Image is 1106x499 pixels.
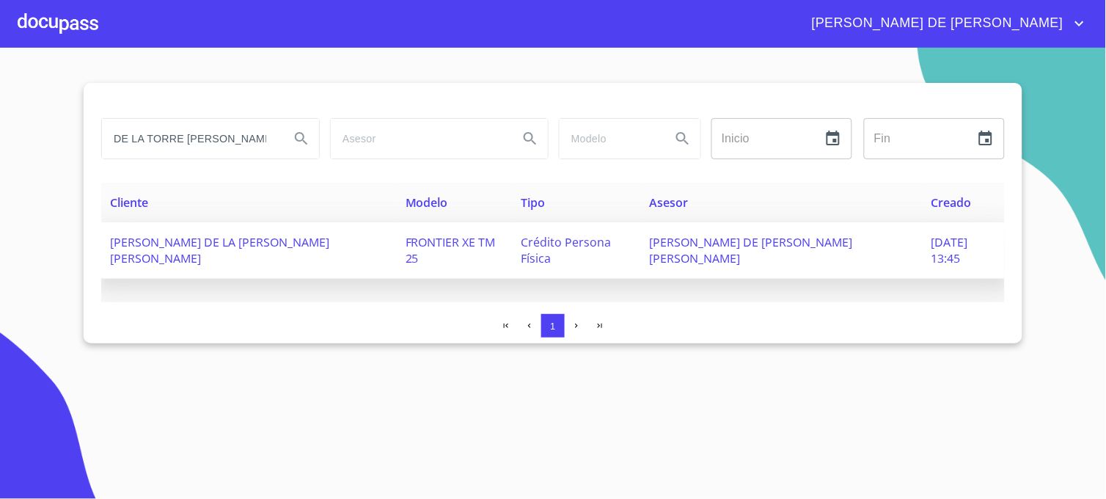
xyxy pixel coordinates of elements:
button: Search [284,121,319,156]
span: [PERSON_NAME] DE [PERSON_NAME] [PERSON_NAME] [650,234,853,266]
button: account of current user [801,12,1088,35]
span: Asesor [650,194,689,211]
span: Cliente [110,194,148,211]
span: Creado [931,194,972,211]
button: Search [665,121,700,156]
span: [PERSON_NAME] DE LA [PERSON_NAME] [PERSON_NAME] [110,234,329,266]
span: Modelo [406,194,448,211]
input: search [560,119,659,159]
button: 1 [541,314,565,338]
span: [DATE] 13:45 [931,234,968,266]
input: search [331,119,507,159]
span: Tipo [521,194,546,211]
input: search [102,119,278,159]
span: [PERSON_NAME] DE [PERSON_NAME] [801,12,1071,35]
span: FRONTIER XE TM 25 [406,234,496,266]
button: Search [513,121,548,156]
span: 1 [550,321,555,332]
span: Crédito Persona Física [521,234,612,266]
